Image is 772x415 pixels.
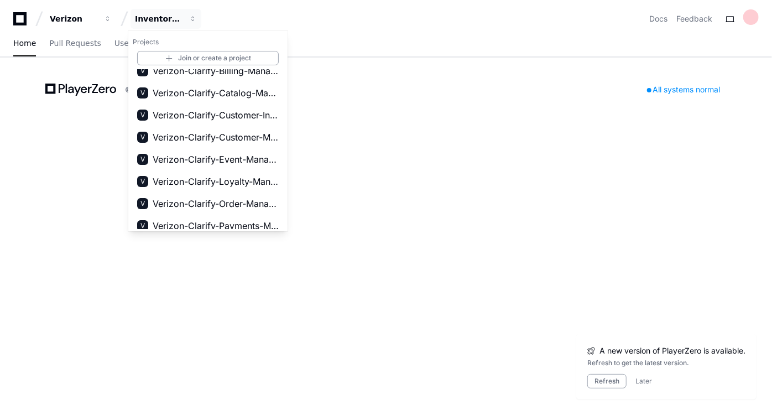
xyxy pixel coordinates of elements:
span: A new version of PlayerZero is available. [599,345,745,356]
span: Home [13,40,36,46]
div: Verizon [128,31,288,231]
div: V [137,110,148,121]
span: Verizon-Clarify-Loyalty-Management [153,175,279,188]
button: Feedback [676,13,712,24]
a: Users [114,31,136,56]
div: V [137,154,148,165]
a: Join or create a project [137,51,279,65]
div: © 2024. All rights reserved. [125,84,227,95]
span: Verizon-Clarify-Payments-Management [153,219,279,232]
div: V [137,198,148,209]
span: Users [114,40,136,46]
span: Verizon-Clarify-Order-Management [153,197,279,210]
div: V [137,176,148,187]
h1: Projects [128,33,288,51]
button: Inventory Management [131,9,201,29]
div: V [137,65,148,76]
span: Verizon-Clarify-Customer-Management [153,131,279,144]
div: V [137,87,148,98]
button: Verizon [45,9,116,29]
span: Verizon-Clarify-Billing-Management [153,64,279,77]
a: Home [13,31,36,56]
span: Pull Requests [49,40,101,46]
a: Pull Requests [49,31,101,56]
div: Refresh to get the latest version. [587,359,745,367]
span: Verizon-Clarify-Customer-Integrations [153,108,279,122]
div: V [137,220,148,231]
button: Refresh [587,374,627,388]
div: Verizon [50,13,97,24]
span: Verizon-Clarify-Catalog-Management [153,86,279,100]
div: V [137,132,148,143]
button: Later [635,377,652,386]
span: Verizon-Clarify-Event-Management [153,153,279,166]
a: Docs [649,13,667,24]
div: All systems normal [640,82,727,97]
div: Inventory Management [135,13,182,24]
